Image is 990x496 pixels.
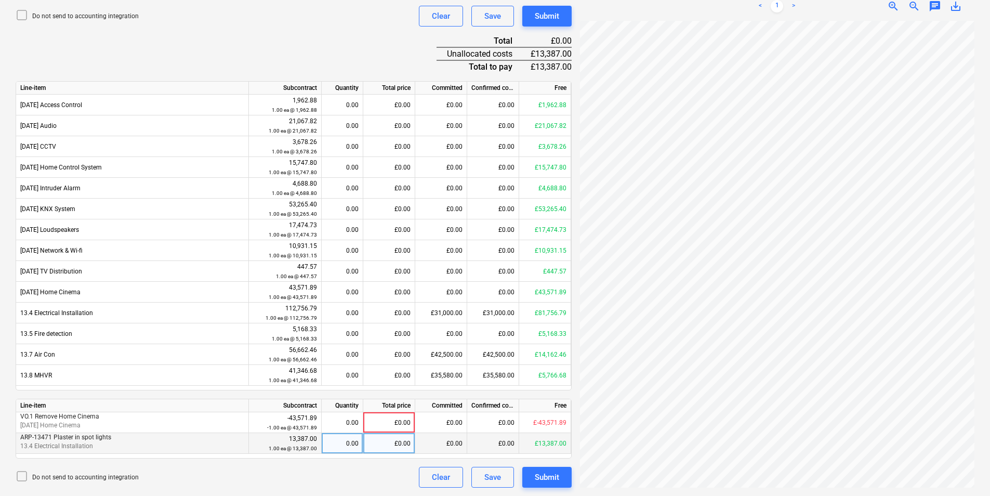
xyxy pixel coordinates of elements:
[326,433,359,454] div: 0.00
[467,365,519,386] div: £35,580.00
[484,471,501,484] div: Save
[249,399,322,412] div: Subcontract
[519,115,571,136] div: £21,067.82
[467,323,519,344] div: £0.00
[363,157,415,178] div: £0.00
[415,157,467,178] div: £0.00
[519,365,571,386] div: £5,766.68
[20,143,56,150] span: 13.9.03 CCTV
[363,219,415,240] div: £0.00
[471,467,514,488] button: Save
[363,199,415,219] div: £0.00
[20,422,81,429] span: 13.9.10 Home Cinema
[484,9,501,23] div: Save
[326,323,359,344] div: 0.00
[249,82,322,95] div: Subcontract
[253,262,317,281] div: 447.57
[529,47,571,60] div: £13,387.00
[519,282,571,303] div: £43,571.89
[32,473,139,482] p: Do not send to accounting integration
[253,241,317,260] div: 10,931.15
[467,199,519,219] div: £0.00
[253,96,317,115] div: 1,962.88
[253,179,317,198] div: 4,688.80
[363,323,415,344] div: £0.00
[20,226,79,233] span: 13.9.07 Loudspeakers
[326,115,359,136] div: 0.00
[363,115,415,136] div: £0.00
[415,82,467,95] div: Committed
[20,434,111,441] span: ARP-13471 Plaster in spot lights
[415,399,467,412] div: Committed
[467,95,519,115] div: £0.00
[467,261,519,282] div: £0.00
[363,178,415,199] div: £0.00
[269,253,317,258] small: 1.00 ea @ 10,931.15
[253,413,317,433] div: -43,571.89
[20,330,72,337] span: 13.5 Fire detection
[322,399,363,412] div: Quantity
[363,240,415,261] div: £0.00
[363,95,415,115] div: £0.00
[363,412,415,433] div: £0.00
[467,412,519,433] div: £0.00
[522,6,572,27] button: Submit
[20,268,82,275] span: 13.9.09 TV Distribution
[437,47,530,60] div: Unallocated costs
[253,304,317,323] div: 112,756.79
[32,12,139,21] p: Do not send to accounting integration
[519,323,571,344] div: £5,168.33
[363,136,415,157] div: £0.00
[20,309,93,317] span: 13.4 Electrical Installation
[519,178,571,199] div: £4,688.80
[16,399,249,412] div: Line-item
[326,303,359,323] div: 0.00
[253,345,317,364] div: 56,662.46
[253,200,317,219] div: 53,265.40
[467,82,519,95] div: Confirmed costs
[20,351,55,358] span: 13.7 Air Con
[20,122,57,129] span: 13.9.02 Audio
[415,240,467,261] div: £0.00
[269,294,317,300] small: 1.00 ea @ 43,571.89
[415,282,467,303] div: £0.00
[269,377,317,383] small: 1.00 ea @ 41,346.68
[20,289,81,296] span: 13.9.10 Home Cinema
[269,357,317,362] small: 1.00 ea @ 56,662.46
[20,164,102,171] span: 13.9.04 Home Control System
[471,6,514,27] button: Save
[363,282,415,303] div: £0.00
[326,261,359,282] div: 0.00
[467,282,519,303] div: £0.00
[415,303,467,323] div: £31,000.00
[522,467,572,488] button: Submit
[326,157,359,178] div: 0.00
[529,35,571,47] div: £0.00
[467,433,519,454] div: £0.00
[519,412,571,433] div: £-43,571.89
[529,60,571,73] div: £13,387.00
[467,399,519,412] div: Confirmed costs
[415,95,467,115] div: £0.00
[363,399,415,412] div: Total price
[467,157,519,178] div: £0.00
[467,219,519,240] div: £0.00
[519,303,571,323] div: £81,756.79
[415,323,467,344] div: £0.00
[415,433,467,454] div: £0.00
[20,247,83,254] span: 13.9.08 Network & Wi-fi
[20,413,99,420] span: VO.1 Remove Home Cinema
[535,9,559,23] div: Submit
[938,446,990,496] iframe: Chat Widget
[467,178,519,199] div: £0.00
[16,82,249,95] div: Line-item
[269,169,317,175] small: 1.00 ea @ 15,747.80
[269,128,317,134] small: 1.00 ea @ 21,067.82
[415,344,467,365] div: £42,500.00
[437,35,530,47] div: Total
[253,434,317,453] div: 13,387.00
[419,6,463,27] button: Clear
[20,101,82,109] span: 13.9.01 Access Control
[519,261,571,282] div: £447.57
[363,344,415,365] div: £0.00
